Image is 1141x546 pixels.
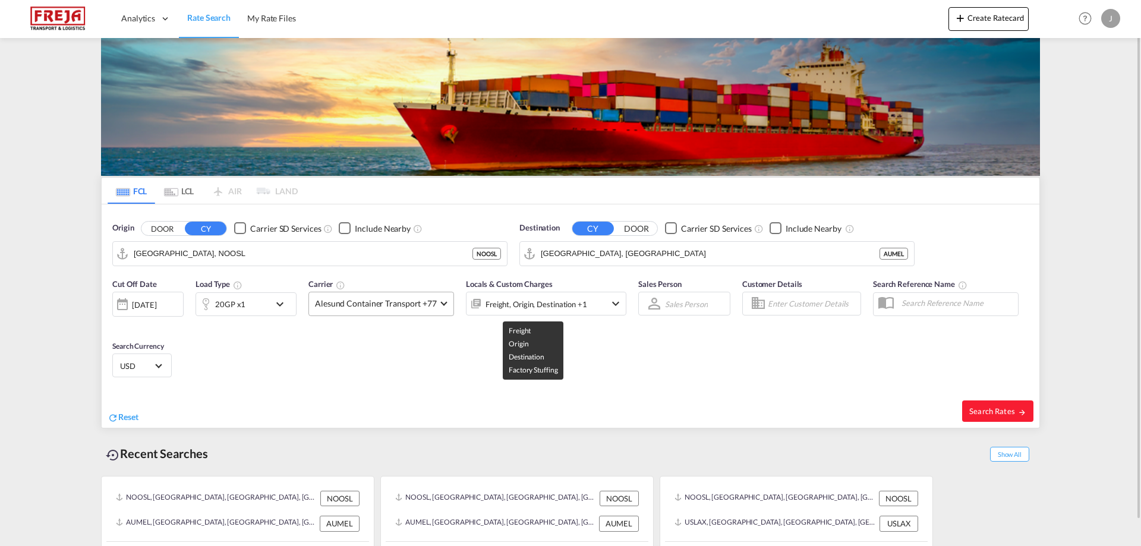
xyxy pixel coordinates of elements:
div: AUMEL, Melbourne, Australia, Oceania, Oceania [116,516,317,531]
div: NOOSL, Oslo, Norway, Northern Europe, Europe [395,491,597,506]
div: Carrier SD Services [250,223,321,235]
md-icon: icon-refresh [108,412,118,423]
span: My Rate Files [247,13,296,23]
div: USLAX [880,516,918,531]
div: Help [1075,8,1101,30]
md-icon: icon-chevron-down [609,296,623,311]
span: Load Type [196,279,242,289]
span: Show All [990,447,1029,462]
button: DOOR [616,222,657,235]
span: Freight Origin Destination Factory Stuffing [509,326,557,374]
span: Search Rates [969,406,1026,416]
div: J [1101,9,1120,28]
md-checkbox: Checkbox No Ink [770,222,841,235]
md-icon: icon-information-outline [233,280,242,290]
div: AUMEL [880,248,908,260]
div: USLAX, Los Angeles, CA, United States, North America, Americas [674,516,877,531]
button: DOOR [141,222,183,235]
span: Alesund Container Transport +77 [315,298,437,310]
div: Origin DOOR CY Checkbox No InkUnchecked: Search for CY (Container Yard) services for all selected... [102,204,1039,428]
button: CY [185,222,226,235]
span: Rate Search [187,12,231,23]
img: 586607c025bf11f083711d99603023e7.png [18,5,98,32]
div: AUMEL, Melbourne, Australia, Oceania, Oceania [395,516,596,531]
div: [DATE] [132,299,156,310]
div: [DATE] [112,292,184,317]
span: Customer Details [742,279,802,289]
input: Enter Customer Details [768,295,857,313]
div: AUMEL [599,516,639,531]
md-checkbox: Checkbox No Ink [339,222,411,235]
div: AUMEL [320,516,360,531]
md-icon: Unchecked: Search for CY (Container Yard) services for all selected carriers.Checked : Search for... [323,224,333,233]
md-icon: Unchecked: Search for CY (Container Yard) services for all selected carriers.Checked : Search for... [754,224,764,233]
md-icon: Unchecked: Ignores neighbouring ports when fetching rates.Checked : Includes neighbouring ports w... [845,224,855,233]
md-icon: icon-plus 400-fg [953,11,967,25]
span: Search Reference Name [873,279,967,289]
span: Reset [118,412,138,422]
img: LCL+%26+FCL+BACKGROUND.png [101,38,1040,176]
input: Search Reference Name [896,294,1018,312]
md-input-container: Melbourne, AUMEL [520,242,914,266]
div: icon-refreshReset [108,411,138,424]
span: Destination [519,222,560,234]
md-datepicker: Select [112,315,121,332]
span: Search Currency [112,342,164,351]
div: NOOSL [320,491,360,506]
md-tab-item: LCL [155,178,203,204]
div: 20GP x1icon-chevron-down [196,292,297,316]
md-tab-item: FCL [108,178,155,204]
span: Help [1075,8,1095,29]
md-select: Select Currency: $ USDUnited States Dollar [119,357,165,374]
div: Freight Origin Destination Factory Stuffingicon-chevron-down [466,292,626,315]
div: Include Nearby [786,223,841,235]
div: NOOSL [472,248,501,260]
span: Cut Off Date [112,279,157,289]
span: Origin [112,222,134,234]
md-icon: Your search will be saved by the below given name [958,280,967,290]
div: NOOSL, Oslo, Norway, Northern Europe, Europe [116,491,317,506]
div: Carrier SD Services [681,223,752,235]
md-select: Sales Person [664,295,709,313]
span: Locals & Custom Charges [466,279,553,289]
span: Analytics [121,12,155,24]
div: Freight Origin Destination Factory Stuffing [486,296,587,313]
button: Search Ratesicon-arrow-right [962,400,1033,422]
md-icon: Unchecked: Ignores neighbouring ports when fetching rates.Checked : Includes neighbouring ports w... [413,224,423,233]
input: Search by Port [541,245,880,263]
md-icon: icon-chevron-down [273,297,293,311]
span: USD [120,361,153,371]
input: Search by Port [134,245,472,263]
div: NOOSL [600,491,639,506]
md-checkbox: Checkbox No Ink [665,222,752,235]
button: icon-plus 400-fgCreate Ratecard [948,7,1029,31]
md-icon: icon-backup-restore [106,448,120,462]
span: Carrier [308,279,345,289]
div: Recent Searches [101,440,213,467]
md-checkbox: Checkbox No Ink [234,222,321,235]
button: CY [572,222,614,235]
md-input-container: Oslo, NOOSL [113,242,507,266]
div: 20GP x1 [215,296,245,313]
div: NOOSL, Oslo, Norway, Northern Europe, Europe [674,491,876,506]
div: NOOSL [879,491,918,506]
md-icon: icon-arrow-right [1018,408,1026,416]
span: Sales Person [638,279,682,289]
md-icon: The selected Trucker/Carrierwill be displayed in the rate results If the rates are from another f... [336,280,345,290]
md-pagination-wrapper: Use the left and right arrow keys to navigate between tabs [108,178,298,204]
div: Include Nearby [355,223,411,235]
